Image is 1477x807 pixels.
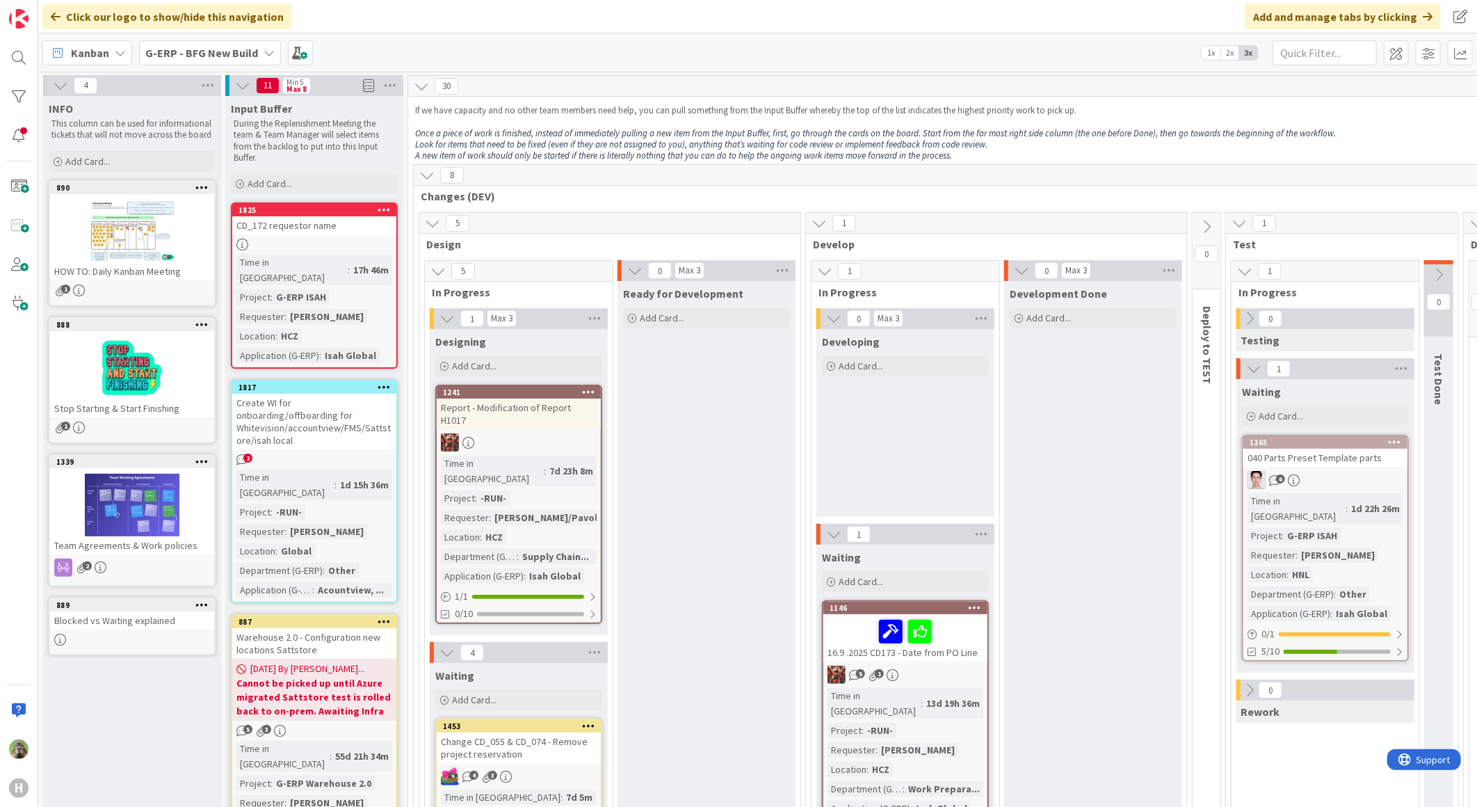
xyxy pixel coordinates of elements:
input: Quick Filter... [1273,40,1377,65]
div: Location [1248,567,1286,582]
span: : [271,504,273,520]
div: Supply Chain... [519,549,592,564]
div: 888Stop Starting & Start Finishing [50,319,214,417]
div: [PERSON_NAME] [878,742,958,758]
span: INFO [49,102,73,115]
div: Isah Global [1332,606,1391,621]
span: 1 [832,215,856,232]
span: Test [1233,237,1441,251]
div: HCZ [277,328,302,344]
span: 0 [1259,310,1282,327]
span: Waiting [435,669,474,682]
span: : [271,776,273,791]
span: Add Card... [640,312,684,324]
div: Stop Starting & Start Finishing [50,399,214,417]
div: Project [236,504,271,520]
div: Location [236,328,275,344]
div: Time in [GEOGRAPHIC_DATA] [236,255,348,285]
span: : [475,490,477,506]
div: 888 [56,320,214,330]
div: 1825 [232,204,396,216]
div: Requester [828,742,875,758]
span: 5 [243,725,252,734]
span: : [1286,567,1289,582]
div: 1339 [50,456,214,468]
span: [DATE] By [PERSON_NAME]... [250,662,364,676]
div: G-ERP ISAH [273,289,330,305]
div: JK [437,433,601,452]
div: 1339Team Agreements & Work policies [50,456,214,554]
div: 114616.9 .2025 CD173 - Date from PO Line [823,602,987,662]
span: : [1334,586,1336,602]
div: Other [325,563,359,578]
div: Application (G-ERP) [236,582,312,598]
span: 5 [446,215,469,232]
div: 887 [239,617,396,627]
div: 1453 [443,721,601,731]
em: Once a piece of work is finished, instead of immediately pulling a new item from the Input Buffer... [415,127,1336,139]
span: : [1282,528,1284,543]
span: Add Card... [452,694,497,706]
span: : [560,790,563,805]
span: Test Done [1432,353,1446,405]
span: 1 [1258,263,1282,280]
span: 1 [460,310,484,327]
div: HCZ [482,529,506,545]
img: JK [441,433,459,452]
div: [PERSON_NAME] [286,524,367,539]
div: G-ERP ISAH [1284,528,1341,543]
span: : [271,289,273,305]
span: Deploy to TEST [1200,306,1214,384]
div: 889 [50,599,214,612]
a: 890HOW TO: Daily Kanban Meeting [49,180,216,306]
span: 2 [83,561,92,570]
div: ll [1243,471,1407,489]
span: Design [426,237,783,251]
span: In Progress [1238,285,1402,299]
div: HOW TO: Daily Kanban Meeting [50,262,214,280]
div: Warehouse 2.0 - Configuration new locations Sattstore [232,628,396,659]
div: Work Prepara... [905,781,983,797]
div: G-ERP Warehouse 2.0 [273,776,375,791]
span: 0 [1259,682,1282,698]
div: Acountview, ... [314,582,387,598]
div: Create WI for onboarding/offboarding for Whitevision/accountview/FMS/Sattstore/isah local [232,394,396,449]
span: Support [29,2,63,19]
img: Visit kanbanzone.com [9,9,29,29]
span: Add Card... [65,155,110,168]
div: Max 3 [491,315,512,322]
div: 1241Report - Modification of Report H1017 [437,386,601,429]
div: Time in [GEOGRAPHIC_DATA] [441,456,544,486]
div: Change CD_055 & CD_074 - Remove project reservation [437,733,601,763]
div: Time in [GEOGRAPHIC_DATA] [1248,493,1346,524]
div: 890 [56,183,214,193]
span: 3 [488,771,497,780]
span: 5 [451,263,475,280]
span: : [275,328,277,344]
a: 1339Team Agreements & Work policies [49,454,216,586]
span: : [275,543,277,559]
span: 2x [1220,46,1239,60]
span: Designing [435,335,486,349]
div: Time in [GEOGRAPHIC_DATA] [828,688,921,719]
div: 1/1 [437,588,601,605]
div: 040 Parts Preset Template parts [1243,449,1407,467]
a: 888Stop Starting & Start Finishing [49,317,216,443]
span: : [866,762,869,777]
span: 30 [435,78,458,95]
span: : [921,696,923,711]
span: Develop [813,237,1170,251]
div: Time in [GEOGRAPHIC_DATA] [441,790,560,805]
span: 4 [460,644,484,661]
span: 0 [1427,294,1451,310]
span: Ready for Development [623,287,743,301]
div: 55d 21h 34m [332,749,392,764]
div: Time in [GEOGRAPHIC_DATA] [236,741,330,772]
p: During the Replenishment Meeting the team & Team Manager will select items from the backlog to pu... [234,118,395,163]
div: 889Blocked vs Waiting explained [50,599,214,630]
span: : [312,582,314,598]
div: Location [441,529,480,545]
span: Waiting [822,550,861,564]
div: [PERSON_NAME]/Pavol... [491,510,609,525]
div: Department (G-ERP) [828,781,903,797]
